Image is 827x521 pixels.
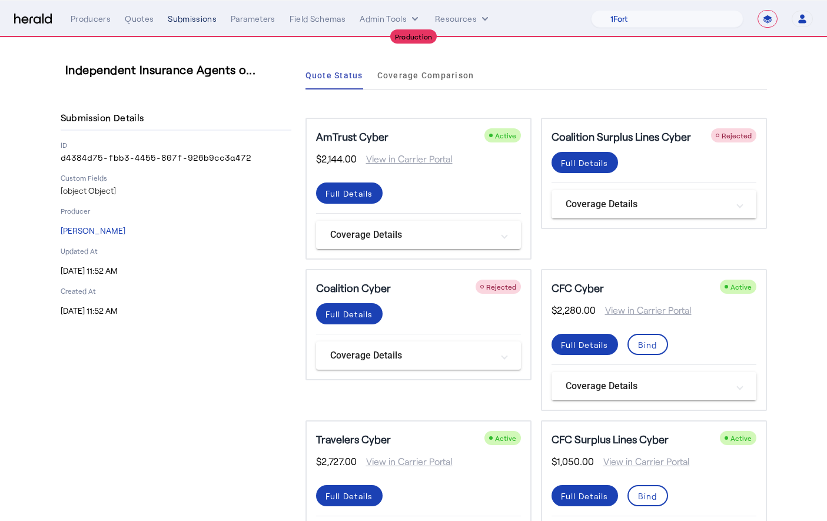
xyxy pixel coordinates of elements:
button: Full Details [552,152,618,173]
p: [DATE] 11:52 AM [61,265,291,277]
button: Resources dropdown menu [435,13,491,25]
mat-expansion-panel-header: Coverage Details [552,372,756,400]
div: Full Details [326,187,373,200]
div: Full Details [326,308,373,320]
span: $2,727.00 [316,454,357,469]
div: Full Details [561,490,609,502]
p: Producer [61,206,291,215]
span: View in Carrier Portal [357,152,453,166]
p: ID [61,140,291,150]
mat-expansion-panel-header: Coverage Details [316,221,521,249]
button: Full Details [316,485,383,506]
span: Active [730,434,752,442]
mat-expansion-panel-header: Coverage Details [552,190,756,218]
p: Custom Fields [61,173,291,182]
span: Quote Status [305,71,363,79]
mat-panel-title: Coverage Details [330,228,493,242]
div: Producers [71,13,111,25]
div: Full Details [561,339,609,351]
span: Active [730,283,752,291]
h5: Travelers Cyber [316,431,391,447]
span: View in Carrier Portal [357,454,453,469]
button: Full Details [552,334,618,355]
img: Herald Logo [14,14,52,25]
mat-panel-title: Coverage Details [330,349,493,363]
h5: CFC Surplus Lines Cyber [552,431,669,447]
h5: Coalition Cyber [316,280,391,296]
span: Rejected [722,131,752,140]
div: Field Schemas [290,13,346,25]
p: Created At [61,286,291,296]
p: [PERSON_NAME] [61,225,291,237]
h3: Independent Insurance Agents o... [65,61,296,78]
mat-panel-title: Coverage Details [566,379,728,393]
span: $1,050.00 [552,454,594,469]
div: Submissions [168,13,217,25]
button: Full Details [552,485,618,506]
div: Production [390,29,437,44]
mat-expansion-panel-header: Coverage Details [316,341,521,370]
h5: CFC Cyber [552,280,604,296]
span: View in Carrier Portal [594,454,690,469]
span: View in Carrier Portal [596,303,692,317]
span: Rejected [486,283,516,291]
a: Quote Status [305,61,363,89]
mat-panel-title: Coverage Details [566,197,728,211]
span: Active [495,434,516,442]
div: Full Details [326,490,373,502]
a: Coverage Comparison [377,61,474,89]
p: [DATE] 11:52 AM [61,305,291,317]
div: Full Details [561,157,609,169]
div: Bind [638,339,657,351]
span: Coverage Comparison [377,71,474,79]
div: Parameters [231,13,275,25]
h5: AmTrust Cyber [316,128,388,145]
button: Bind [627,334,668,355]
p: Updated At [61,246,291,255]
h4: Submission Details [61,111,149,125]
button: Full Details [316,182,383,204]
p: [object Object] [61,185,291,197]
h5: Coalition Surplus Lines Cyber [552,128,691,145]
button: Bind [627,485,668,506]
p: d4384d75-fbb3-4455-807f-926b9cc3a472 [61,152,291,164]
span: $2,280.00 [552,303,596,317]
span: $2,144.00 [316,152,357,166]
div: Quotes [125,13,154,25]
button: Full Details [316,303,383,324]
div: Bind [638,490,657,502]
span: Active [495,131,516,140]
button: internal dropdown menu [360,13,421,25]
